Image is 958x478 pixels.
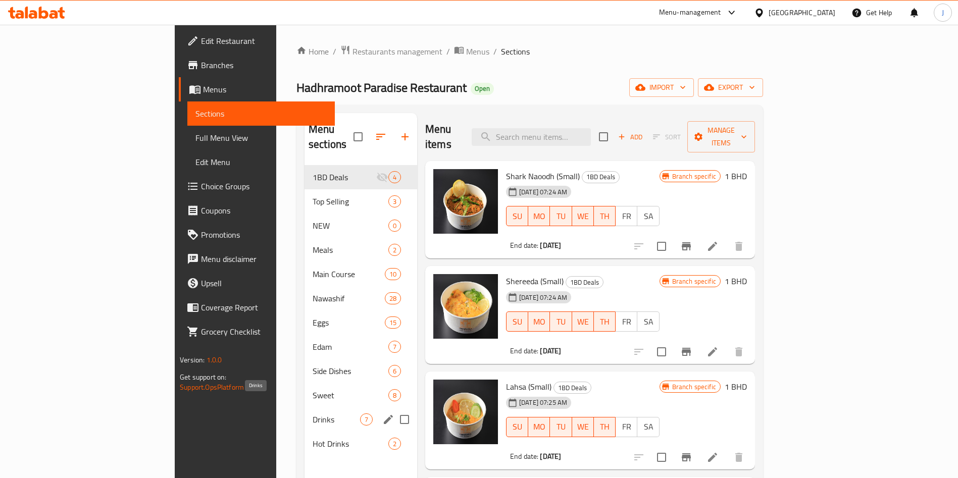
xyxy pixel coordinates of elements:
[687,121,755,152] button: Manage items
[376,171,388,183] svg: Inactive section
[515,398,571,407] span: [DATE] 07:25 AM
[668,277,720,286] span: Branch specific
[389,173,400,182] span: 4
[389,391,400,400] span: 8
[347,126,369,147] span: Select all sections
[313,244,388,256] span: Meals
[388,171,401,183] div: items
[695,124,747,149] span: Manage items
[360,413,373,426] div: items
[641,314,655,329] span: SA
[385,318,400,328] span: 15
[707,346,719,358] a: Edit menu item
[641,419,655,434] span: SA
[510,450,538,463] span: End date:
[179,77,335,101] a: Menus
[471,83,494,95] div: Open
[615,206,637,226] button: FR
[594,417,616,437] button: TH
[506,311,528,332] button: SU
[340,45,442,58] a: Restaurants management
[576,419,590,434] span: WE
[572,206,594,226] button: WE
[620,419,633,434] span: FR
[179,271,335,295] a: Upsell
[629,78,694,97] button: import
[540,239,561,252] b: [DATE]
[313,220,388,232] div: NEW
[582,171,619,183] span: 1BD Deals
[725,169,747,183] h6: 1 BHD
[313,365,388,377] span: Side Dishes
[572,311,594,332] button: WE
[352,45,442,58] span: Restaurants management
[305,161,417,460] nav: Menu sections
[305,286,417,310] div: Nawashif28
[727,445,751,469] button: delete
[195,132,327,144] span: Full Menu View
[466,45,489,58] span: Menus
[313,341,388,353] span: Edam
[727,234,751,258] button: delete
[698,78,763,97] button: export
[388,389,401,401] div: items
[389,439,400,449] span: 2
[506,206,528,226] button: SU
[706,81,755,94] span: export
[313,316,385,329] span: Eggs
[313,389,388,401] div: Sweet
[433,380,498,444] img: Lahsa (Small)
[598,419,612,434] span: TH
[454,45,489,58] a: Menus
[614,129,646,145] button: Add
[554,419,568,434] span: TU
[511,209,524,224] span: SU
[201,35,327,47] span: Edit Restaurant
[305,262,417,286] div: Main Course10
[572,417,594,437] button: WE
[313,268,385,280] div: Main Course
[305,335,417,359] div: Edam7
[506,417,528,437] button: SU
[554,209,568,224] span: TU
[506,169,580,184] span: Shark Naoodh (Small)
[388,244,401,256] div: items
[651,236,672,257] span: Select to update
[528,311,550,332] button: MO
[725,274,747,288] h6: 1 BHD
[388,195,401,207] div: items
[674,340,698,364] button: Branch-specific-item
[393,125,417,149] button: Add section
[501,45,530,58] span: Sections
[389,366,400,376] span: 6
[381,412,396,427] button: edit
[180,370,226,384] span: Get support on:
[385,270,400,279] span: 10
[388,438,401,450] div: items
[554,314,568,329] span: TU
[179,247,335,271] a: Menu disclaimer
[674,445,698,469] button: Branch-specific-item
[313,438,388,450] span: Hot Drinks
[389,197,400,206] span: 3
[668,382,720,392] span: Branch specific
[385,316,401,329] div: items
[540,344,561,357] b: [DATE]
[637,311,659,332] button: SA
[506,274,564,289] span: Shereeda (Small)
[540,450,561,463] b: [DATE]
[305,165,417,189] div: 1BD Deals4
[313,195,388,207] span: Top Selling
[305,238,417,262] div: Meals2
[180,353,205,366] span: Version:
[369,125,393,149] span: Sort sections
[598,314,612,329] span: TH
[425,122,460,152] h2: Menu items
[313,292,385,304] span: Nawashif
